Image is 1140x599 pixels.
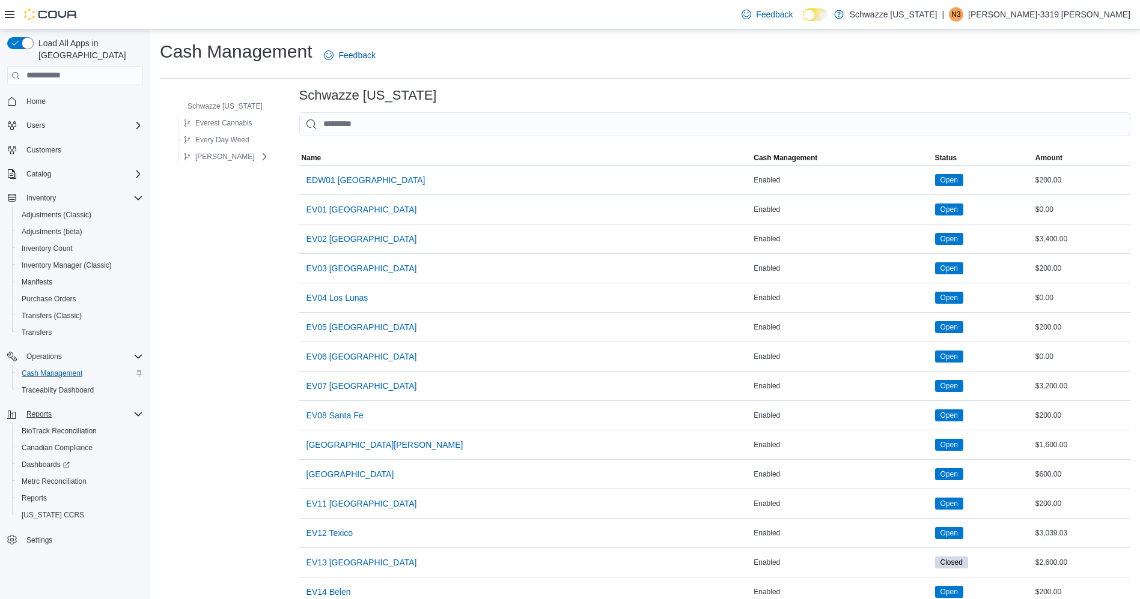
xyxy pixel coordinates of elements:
[935,321,963,333] span: Open
[935,527,963,539] span: Open
[803,8,828,21] input: Dark Mode
[935,556,968,568] span: Closed
[751,408,932,423] div: Enabled
[751,379,932,393] div: Enabled
[22,227,82,236] span: Adjustments (beta)
[754,153,817,163] span: Cash Management
[940,292,958,303] span: Open
[12,257,148,274] button: Inventory Manager (Classic)
[12,324,148,341] button: Transfers
[22,533,57,547] a: Settings
[26,121,45,130] span: Users
[1033,232,1130,246] div: $3,400.00
[195,152,255,161] span: [PERSON_NAME]
[940,204,958,215] span: Open
[2,117,148,134] button: Users
[17,275,143,289] span: Manifests
[302,168,430,192] button: EDW01 [GEOGRAPHIC_DATA]
[935,292,963,304] span: Open
[17,474,143,489] span: Metrc Reconciliation
[178,133,254,147] button: Every Day Weed
[306,586,351,598] span: EV14 Belen
[22,510,84,520] span: [US_STATE] CCRS
[17,457,75,472] a: Dashboards
[302,433,468,457] button: [GEOGRAPHIC_DATA][PERSON_NAME]
[737,2,797,26] a: Feedback
[17,241,78,256] a: Inventory Count
[306,233,417,245] span: EV02 [GEOGRAPHIC_DATA]
[940,469,958,480] span: Open
[17,441,97,455] a: Canadian Compliance
[17,309,143,323] span: Transfers (Classic)
[26,169,51,179] span: Catalog
[306,351,417,363] span: EV06 [GEOGRAPHIC_DATA]
[17,224,143,239] span: Adjustments (beta)
[935,153,957,163] span: Status
[12,490,148,507] button: Reports
[22,167,143,181] span: Catalog
[940,322,958,333] span: Open
[751,173,932,187] div: Enabled
[935,380,963,392] span: Open
[1033,408,1130,423] div: $200.00
[306,498,417,510] span: EV11 [GEOGRAPHIC_DATA]
[1033,467,1130,481] div: $600.00
[299,112,1130,136] input: This is a search bar. As you type, the results lower in the page will automatically filter.
[17,424,102,438] a: BioTrack Reconciliation
[299,88,437,103] h3: Schwazze [US_STATE]
[160,40,312,64] h1: Cash Management
[299,151,752,165] button: Name
[17,208,143,222] span: Adjustments (Classic)
[306,380,417,392] span: EV07 [GEOGRAPHIC_DATA]
[12,507,148,523] button: [US_STATE] CCRS
[302,403,368,427] button: EV08 Santa Fe
[22,532,143,547] span: Settings
[22,369,82,378] span: Cash Management
[17,241,143,256] span: Inventory Count
[22,118,143,133] span: Users
[2,92,148,110] button: Home
[17,441,143,455] span: Canadian Compliance
[17,474,91,489] a: Metrc Reconciliation
[302,197,422,221] button: EV01 [GEOGRAPHIC_DATA]
[935,203,963,215] span: Open
[12,290,148,307] button: Purchase Orders
[1033,496,1130,511] div: $200.00
[751,585,932,599] div: Enabled
[1033,320,1130,334] div: $200.00
[22,460,70,469] span: Dashboards
[302,227,422,251] button: EV02 [GEOGRAPHIC_DATA]
[306,174,425,186] span: EDW01 [GEOGRAPHIC_DATA]
[26,193,56,203] span: Inventory
[12,439,148,456] button: Canadian Compliance
[751,555,932,570] div: Enabled
[1033,290,1130,305] div: $0.00
[935,439,963,451] span: Open
[1033,526,1130,540] div: $3,039.03
[933,151,1033,165] button: Status
[935,233,963,245] span: Open
[17,491,52,505] a: Reports
[850,7,937,22] p: Schwazze [US_STATE]
[940,175,958,185] span: Open
[940,351,958,362] span: Open
[306,321,417,333] span: EV05 [GEOGRAPHIC_DATA]
[12,274,148,290] button: Manifests
[12,223,148,240] button: Adjustments (beta)
[1035,153,1062,163] span: Amount
[935,498,963,510] span: Open
[22,443,93,453] span: Canadian Compliance
[178,149,260,164] button: [PERSON_NAME]
[12,473,148,490] button: Metrc Reconciliation
[195,118,252,128] span: Everest Cannabis
[1033,202,1130,217] div: $0.00
[22,142,143,157] span: Customers
[1033,585,1130,599] div: $200.00
[17,424,143,438] span: BioTrack Reconciliation
[22,260,112,270] span: Inventory Manager (Classic)
[26,145,61,155] span: Customers
[17,208,96,222] a: Adjustments (Classic)
[319,43,380,67] a: Feedback
[935,174,963,186] span: Open
[1033,438,1130,452] div: $1,600.00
